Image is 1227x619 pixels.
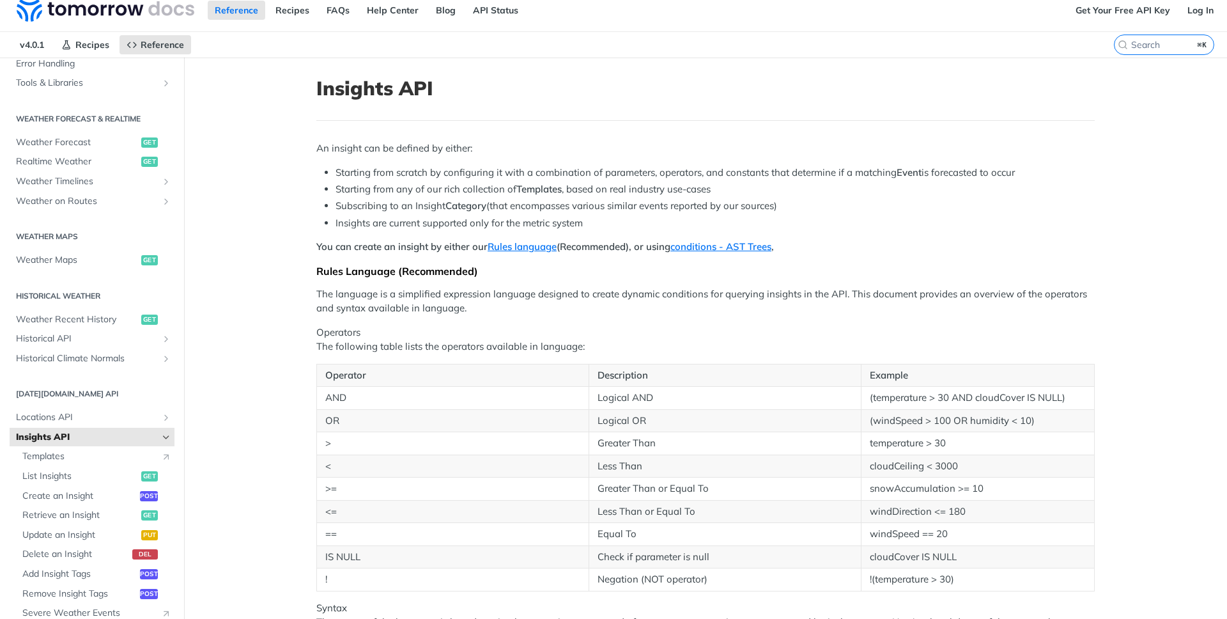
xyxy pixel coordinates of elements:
[16,467,174,486] a: List Insightsget
[10,172,174,191] a: Weather TimelinesShow subpages for Weather Timelines
[161,451,171,462] i: Link
[22,548,129,561] span: Delete an Insight
[54,35,116,54] a: Recipes
[429,1,463,20] a: Blog
[16,545,174,564] a: Delete an Insightdel
[141,255,158,265] span: get
[22,529,138,542] span: Update an Insight
[336,166,1095,180] li: Starting from scratch by configuring it with a combination of parameters, operators, and constant...
[589,523,861,546] td: Equal To
[208,1,265,20] a: Reference
[161,334,171,344] button: Show subpages for Historical API
[10,290,174,302] h2: Historical Weather
[10,54,174,74] a: Error Handling
[861,568,1094,592] td: !(temperature > 30)
[141,510,158,521] span: get
[16,136,138,149] span: Weather Forecast
[16,58,171,70] span: Error Handling
[161,78,171,88] button: Show subpages for Tools & Libraries
[22,568,137,581] span: Add Insight Tags
[317,387,589,410] td: AND
[10,133,174,152] a: Weather Forecastget
[1069,1,1177,20] a: Get Your Free API Key
[320,1,357,20] a: FAQs
[589,568,861,592] td: Negation (NOT operator)
[861,500,1094,523] td: windDirection <= 180
[16,175,158,188] span: Weather Timelines
[316,265,1095,278] div: Rules Language (Recommended)
[161,176,171,187] button: Show subpages for Weather Timelines
[317,455,589,478] td: <
[317,545,589,568] td: IS NULL
[161,432,171,443] button: Hide subpages for Insights API
[445,200,486,212] strong: Category
[16,77,158,90] span: Tools & Libraries
[589,387,861,410] td: Logical AND
[10,251,174,270] a: Weather Mapsget
[10,310,174,329] a: Weather Recent Historyget
[75,39,109,51] span: Recipes
[861,432,1094,455] td: temperature > 30
[317,523,589,546] td: ==
[16,155,138,168] span: Realtime Weather
[10,428,174,447] a: Insights APIHide subpages for Insights API
[16,431,158,444] span: Insights API
[589,478,861,501] td: Greater Than or Equal To
[336,216,1095,231] li: Insights are current supported only for the metric system
[141,471,158,482] span: get
[861,478,1094,501] td: snowAccumulation >= 10
[16,352,158,365] span: Historical Climate Normals
[120,35,191,54] a: Reference
[22,588,137,600] span: Remove Insight Tags
[317,364,589,387] th: Operator
[316,141,1095,156] p: An insight can be defined by either:
[22,450,155,463] span: Templates
[316,287,1095,316] p: The language is a simplified expression language designed to create dynamic conditions for queryi...
[897,166,922,178] strong: Event
[10,74,174,93] a: Tools & LibrariesShow subpages for Tools & Libraries
[317,478,589,501] td: >=
[141,39,184,51] span: Reference
[861,409,1094,432] td: (windSpeed > 100 OR humidity < 10)
[589,364,861,387] th: Description
[861,387,1094,410] td: (temperature > 30 AND cloudCover IS NULL)
[16,506,174,525] a: Retrieve an Insightget
[10,192,174,211] a: Weather on RoutesShow subpages for Weather on Routes
[360,1,426,20] a: Help Center
[10,349,174,368] a: Historical Climate NormalsShow subpages for Historical Climate Normals
[10,388,174,400] h2: [DATE][DOMAIN_NAME] API
[317,500,589,523] td: <=
[516,183,562,195] strong: Templates
[140,491,158,501] span: post
[16,411,158,424] span: Locations API
[22,490,137,503] span: Create an Insight
[161,412,171,423] button: Show subpages for Locations API
[1180,1,1221,20] a: Log In
[1118,40,1128,50] svg: Search
[161,196,171,207] button: Show subpages for Weather on Routes
[336,182,1095,197] li: Starting from any of our rich collection of , based on real industry use-cases
[466,1,525,20] a: API Status
[22,509,138,522] span: Retrieve an Insight
[10,408,174,427] a: Locations APIShow subpages for Locations API
[268,1,316,20] a: Recipes
[1194,38,1210,51] kbd: ⌘K
[16,565,174,584] a: Add Insight Tagspost
[16,526,174,545] a: Update an Insightput
[861,364,1094,387] th: Example
[316,325,1095,354] p: Operators The following table lists the operators available in language:
[141,137,158,148] span: get
[16,333,158,345] span: Historical API
[589,545,861,568] td: Check if parameter is null
[141,315,158,325] span: get
[141,530,158,540] span: put
[589,432,861,455] td: Greater Than
[317,568,589,592] td: !
[861,523,1094,546] td: windSpeed == 20
[16,447,174,466] a: TemplatesLink
[16,195,158,208] span: Weather on Routes
[316,240,774,253] strong: You can create an insight by either our (Recommended), or using ,
[161,354,171,364] button: Show subpages for Historical Climate Normals
[16,313,138,326] span: Weather Recent History
[861,455,1094,478] td: cloudCeiling < 3000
